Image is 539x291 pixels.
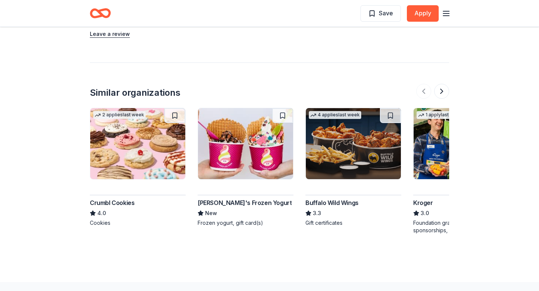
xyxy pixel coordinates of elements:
[413,198,433,207] div: Kroger
[417,111,464,119] div: 1 apply last week
[305,219,401,227] div: Gift certificates
[205,209,217,218] span: New
[413,108,509,234] a: Image for Kroger1 applylast weekOnline appKroger3.0Foundation grant, cash donations, sponsorships...
[414,108,509,179] img: Image for Kroger
[198,108,293,227] a: Image for Menchie's Frozen Yogurt[PERSON_NAME]'s Frozen YogurtNewFrozen yogurt, gift card(s)
[198,219,293,227] div: Frozen yogurt, gift card(s)
[407,5,439,22] button: Apply
[421,209,429,218] span: 3.0
[90,87,180,99] div: Similar organizations
[379,8,393,18] span: Save
[198,198,292,207] div: [PERSON_NAME]'s Frozen Yogurt
[90,108,185,179] img: Image for Crumbl Cookies
[360,5,401,22] button: Save
[306,108,401,179] img: Image for Buffalo Wild Wings
[305,108,401,227] a: Image for Buffalo Wild Wings4 applieslast weekBuffalo Wild Wings3.3Gift certificates
[198,108,293,179] img: Image for Menchie's Frozen Yogurt
[309,111,361,119] div: 4 applies last week
[90,219,186,227] div: Cookies
[93,111,146,119] div: 2 applies last week
[90,108,186,227] a: Image for Crumbl Cookies2 applieslast weekCrumbl Cookies4.0Cookies
[313,209,321,218] span: 3.3
[90,198,134,207] div: Crumbl Cookies
[413,219,509,234] div: Foundation grant, cash donations, sponsorships, gift card(s), Kroger products
[90,30,130,39] button: Leave a review
[97,209,106,218] span: 4.0
[305,198,359,207] div: Buffalo Wild Wings
[90,4,111,22] a: Home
